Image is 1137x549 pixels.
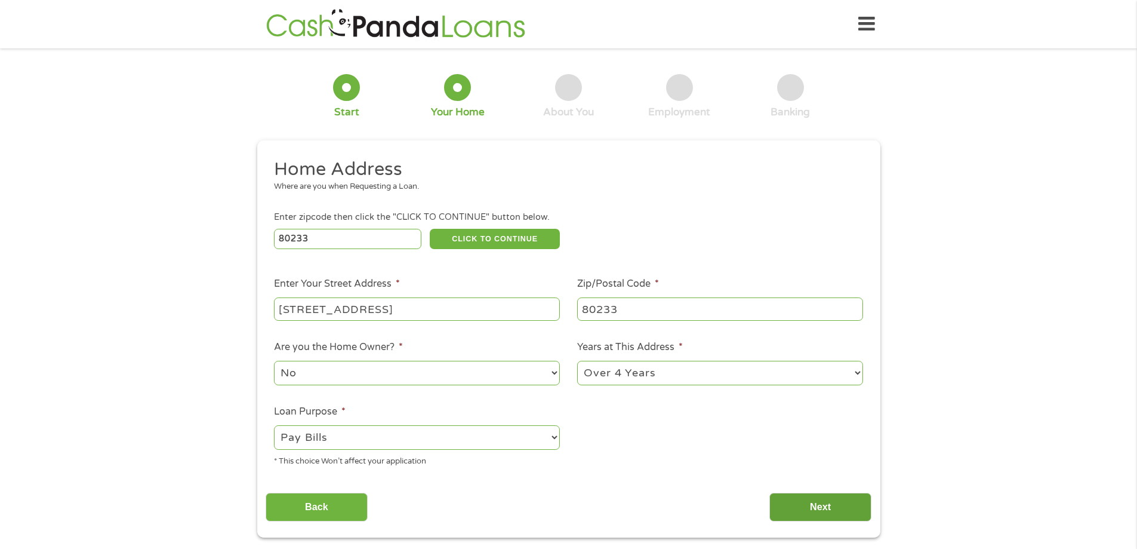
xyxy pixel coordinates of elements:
[274,341,403,354] label: Are you the Home Owner?
[274,181,854,193] div: Where are you when Requesting a Loan.
[266,493,368,522] input: Back
[274,278,400,290] label: Enter Your Street Address
[274,211,862,224] div: Enter zipcode then click the "CLICK TO CONTINUE" button below.
[769,493,871,522] input: Next
[274,452,560,468] div: * This choice Won’t affect your application
[274,158,854,182] h2: Home Address
[430,229,560,249] button: CLICK TO CONTINUE
[431,106,485,119] div: Your Home
[263,7,529,41] img: GetLoanNow Logo
[334,106,359,119] div: Start
[543,106,594,119] div: About You
[274,229,421,249] input: Enter Zipcode (e.g 01510)
[274,406,346,418] label: Loan Purpose
[274,297,560,320] input: 1 Main Street
[577,278,659,290] label: Zip/Postal Code
[771,106,810,119] div: Banking
[648,106,710,119] div: Employment
[577,341,683,354] label: Years at This Address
